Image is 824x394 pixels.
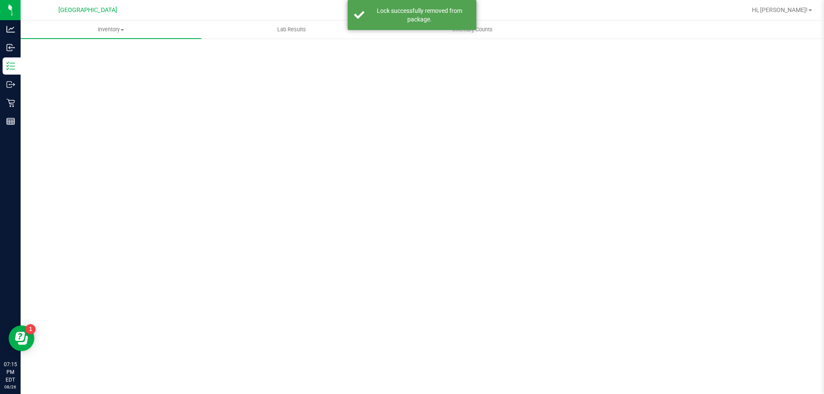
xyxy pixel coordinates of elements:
[21,21,201,39] a: Inventory
[201,21,382,39] a: Lab Results
[58,6,117,14] span: [GEOGRAPHIC_DATA]
[4,384,17,390] p: 08/26
[6,25,15,33] inline-svg: Analytics
[6,117,15,126] inline-svg: Reports
[9,325,34,351] iframe: Resource center
[752,6,808,13] span: Hi, [PERSON_NAME]!
[266,26,318,33] span: Lab Results
[6,80,15,89] inline-svg: Outbound
[6,62,15,70] inline-svg: Inventory
[21,26,201,33] span: Inventory
[369,6,470,24] div: Lock successfully removed from package.
[4,361,17,384] p: 07:15 PM EDT
[6,43,15,52] inline-svg: Inbound
[6,99,15,107] inline-svg: Retail
[25,324,36,334] iframe: Resource center unread badge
